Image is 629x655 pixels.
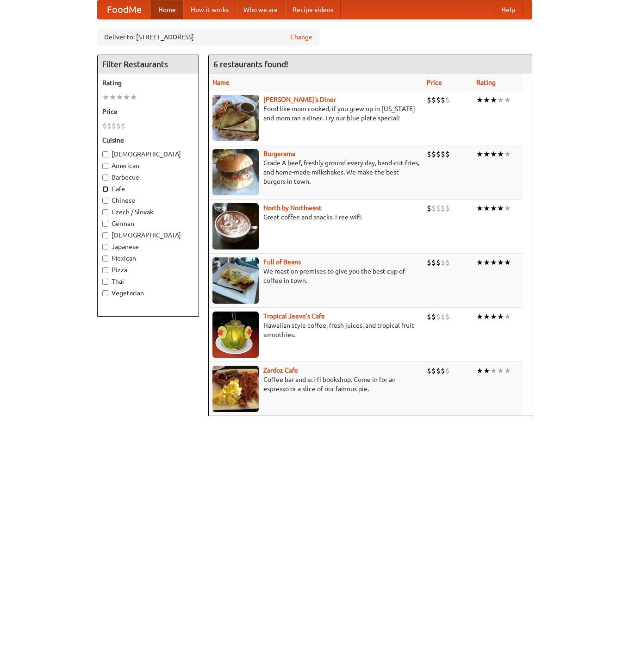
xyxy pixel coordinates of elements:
[263,312,325,320] a: Tropical Jeeve's Cafe
[102,92,109,102] li: ★
[427,95,431,105] li: $
[504,203,511,213] li: ★
[431,95,436,105] li: $
[212,203,259,250] img: north.jpg
[102,78,194,87] h5: Rating
[102,173,194,182] label: Barbecue
[427,79,442,86] a: Price
[490,366,497,376] li: ★
[490,149,497,159] li: ★
[102,242,194,251] label: Japanese
[121,121,125,131] li: $
[236,0,285,19] a: Who we are
[476,366,483,376] li: ★
[102,151,108,157] input: [DEMOGRAPHIC_DATA]
[504,312,511,322] li: ★
[497,257,504,268] li: ★
[116,121,121,131] li: $
[123,92,130,102] li: ★
[102,207,194,217] label: Czech / Slovak
[494,0,523,19] a: Help
[441,312,445,322] li: $
[102,136,194,145] h5: Cuisine
[212,375,419,393] p: Coffee bar and sci-fi bookshop. Come in for an espresso or a slice of our famous pie.
[436,95,441,105] li: $
[212,149,259,195] img: burgerama.jpg
[212,95,259,141] img: sallys.jpg
[102,107,194,116] h5: Price
[212,79,230,86] a: Name
[427,203,431,213] li: $
[490,203,497,213] li: ★
[504,95,511,105] li: ★
[109,92,116,102] li: ★
[102,231,194,240] label: [DEMOGRAPHIC_DATA]
[102,244,108,250] input: Japanese
[445,203,450,213] li: $
[97,29,319,45] div: Deliver to: [STREET_ADDRESS]
[212,212,419,222] p: Great coffee and snacks. Free wifi.
[483,366,490,376] li: ★
[102,186,108,192] input: Cafe
[431,312,436,322] li: $
[107,121,112,131] li: $
[445,366,450,376] li: $
[102,209,108,215] input: Czech / Slovak
[263,96,336,103] a: [PERSON_NAME]'s Diner
[263,367,298,374] a: Zardoz Cafe
[427,149,431,159] li: $
[504,257,511,268] li: ★
[102,184,194,193] label: Cafe
[476,95,483,105] li: ★
[102,232,108,238] input: [DEMOGRAPHIC_DATA]
[102,121,107,131] li: $
[436,149,441,159] li: $
[102,267,108,273] input: Pizza
[476,203,483,213] li: ★
[102,265,194,274] label: Pizza
[427,312,431,322] li: $
[445,312,450,322] li: $
[497,203,504,213] li: ★
[497,366,504,376] li: ★
[102,254,194,263] label: Mexican
[483,257,490,268] li: ★
[116,92,123,102] li: ★
[431,149,436,159] li: $
[483,149,490,159] li: ★
[504,149,511,159] li: ★
[427,257,431,268] li: $
[151,0,183,19] a: Home
[263,258,301,266] a: Full of Beans
[436,203,441,213] li: $
[102,219,194,228] label: German
[483,312,490,322] li: ★
[102,256,108,262] input: Mexican
[212,321,419,339] p: Hawaiian style coffee, fresh juices, and tropical fruit smoothies.
[183,0,236,19] a: How it works
[130,92,137,102] li: ★
[102,150,194,159] label: [DEMOGRAPHIC_DATA]
[212,158,419,186] p: Grade A beef, freshly ground every day, hand-cut fries, and home-made milkshakes. We make the bes...
[212,267,419,285] p: We roast on premises to give you the best cup of coffee in town.
[102,161,194,170] label: American
[436,257,441,268] li: $
[441,149,445,159] li: $
[213,60,288,69] ng-pluralize: 6 restaurants found!
[431,257,436,268] li: $
[102,279,108,285] input: Thai
[476,149,483,159] li: ★
[212,257,259,304] img: beans.jpg
[102,196,194,205] label: Chinese
[445,257,450,268] li: $
[263,150,295,157] b: Burgerama
[102,198,108,204] input: Chinese
[263,204,322,212] a: North by Northwest
[483,203,490,213] li: ★
[497,149,504,159] li: ★
[102,288,194,298] label: Vegetarian
[476,312,483,322] li: ★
